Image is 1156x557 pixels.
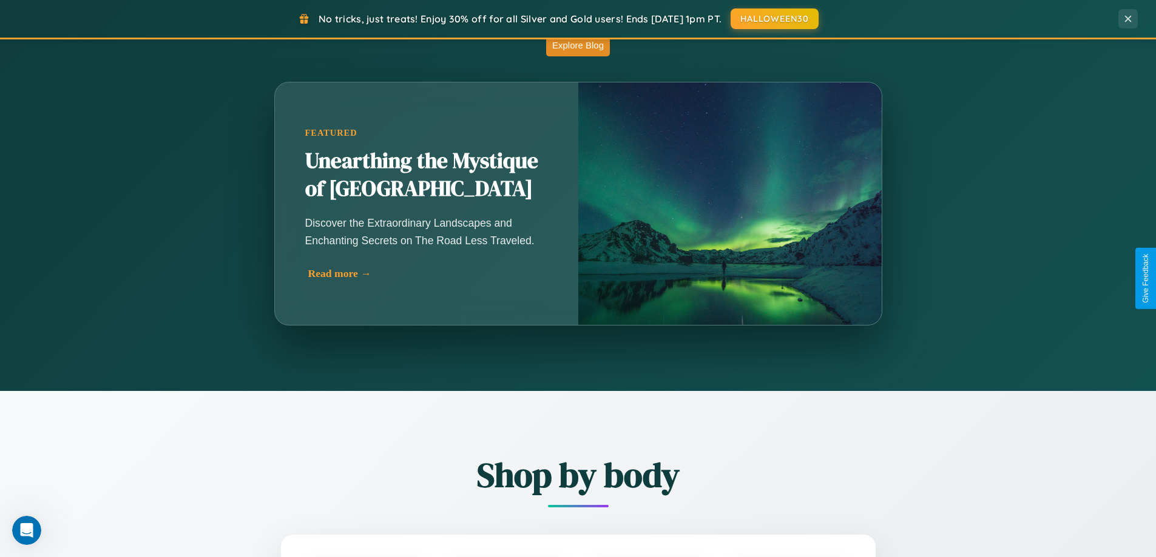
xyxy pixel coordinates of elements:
[319,13,722,25] span: No tricks, just treats! Enjoy 30% off for all Silver and Gold users! Ends [DATE] 1pm PT.
[308,267,551,280] div: Read more →
[305,147,548,203] h2: Unearthing the Mystique of [GEOGRAPHIC_DATA]
[546,34,610,56] button: Explore Blog
[214,452,942,498] h2: Shop by body
[1141,254,1150,303] div: Give Feedback
[305,215,548,248] p: Discover the Extraordinary Landscapes and Enchanting Secrets on The Road Less Traveled.
[12,516,41,545] iframe: Intercom live chat
[305,128,548,138] div: Featured
[731,8,819,29] button: HALLOWEEN30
